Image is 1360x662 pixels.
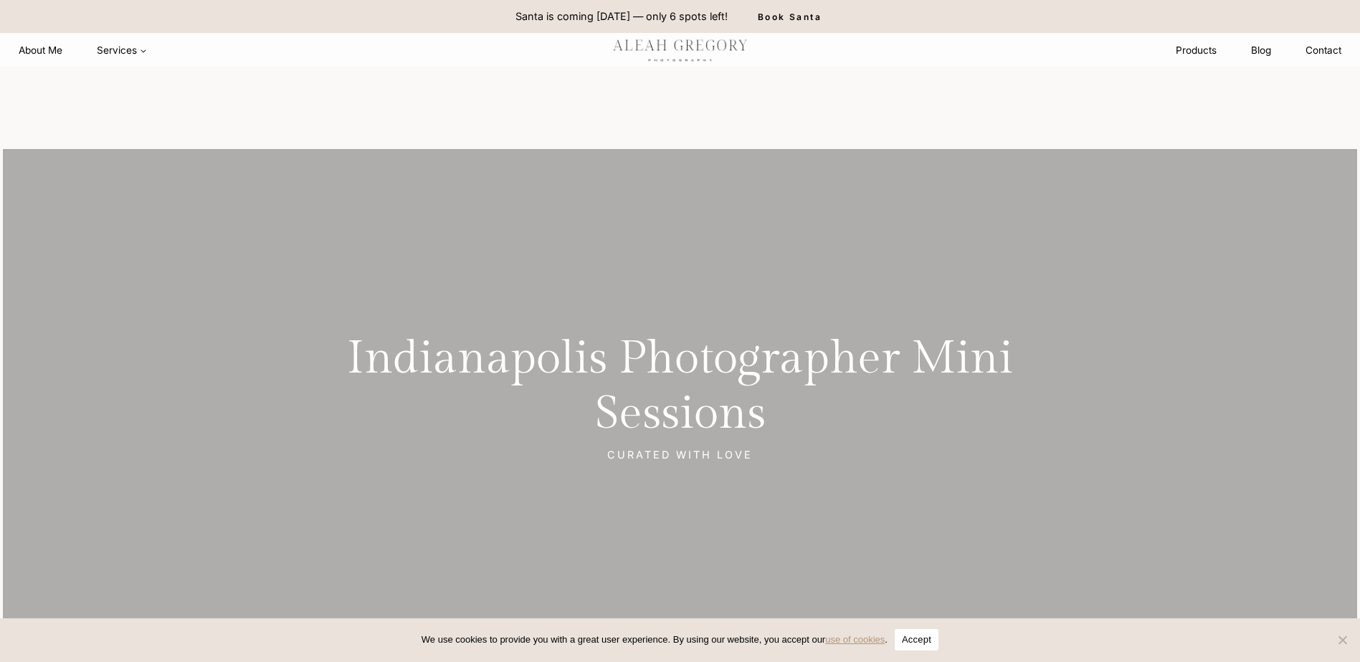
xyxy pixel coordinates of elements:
[1159,37,1234,64] a: Products
[80,37,164,64] button: Child menu of Services
[347,332,1013,441] a: Indianapolis Photographer Mini Sessions
[594,34,766,66] img: aleah gregory logo
[895,629,938,651] button: Accept
[1234,37,1288,64] a: Blog
[825,634,885,645] a: use of cookies
[1288,37,1359,64] a: Contact
[1,37,164,64] nav: Primary
[1159,37,1359,64] nav: Secondary
[1,37,80,64] a: About Me
[515,9,728,24] p: Santa is coming [DATE] — only 6 spots left!
[279,447,1082,463] p: CURATED WITH LOVE
[1335,633,1349,647] span: No
[422,633,888,647] span: We use cookies to provide you with a great user experience. By using our website, you accept our .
